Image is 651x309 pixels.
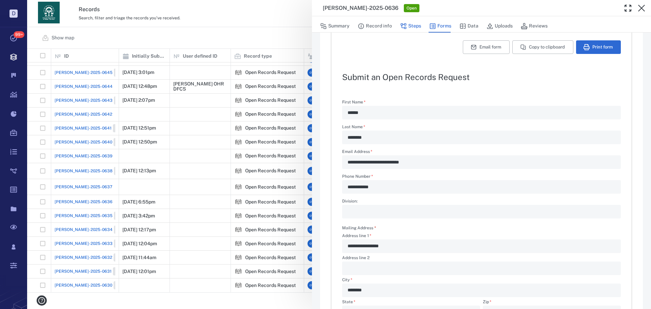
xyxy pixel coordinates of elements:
button: Record info [358,20,392,33]
h2: Submit an Open Records Request [342,73,621,81]
span: 99+ [14,31,24,38]
button: Data [459,20,478,33]
button: Copy to clipboard [512,40,573,54]
div: First Name [342,106,621,119]
button: Forms [429,20,451,33]
label: Address line 2 [342,256,621,262]
h3: [PERSON_NAME]-2025-0636 [323,4,398,12]
label: Zip [483,300,621,306]
div: Phone Number [342,180,621,194]
span: Open [405,5,418,11]
label: Email Address [342,150,621,155]
div: Division: [342,205,621,218]
label: Last Name [342,125,621,131]
button: Summary [320,20,350,33]
label: Division: [342,199,621,205]
div: Last Name [342,131,621,144]
button: Close [635,1,648,15]
button: Steps [400,20,421,33]
p: D [9,9,18,18]
button: Reviews [521,20,548,33]
label: Phone Number [342,174,621,180]
label: State [342,300,480,306]
label: First Name [342,100,621,106]
label: City [342,278,621,284]
button: Uploads [487,20,513,33]
label: Mailing Address [342,225,376,231]
button: Toggle Fullscreen [621,1,635,15]
button: Print form [576,40,621,54]
span: required [374,226,376,230]
div: Email Address [342,155,621,169]
label: Address line 1 [342,234,621,239]
span: Help [15,5,29,11]
button: Email form [463,40,510,54]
